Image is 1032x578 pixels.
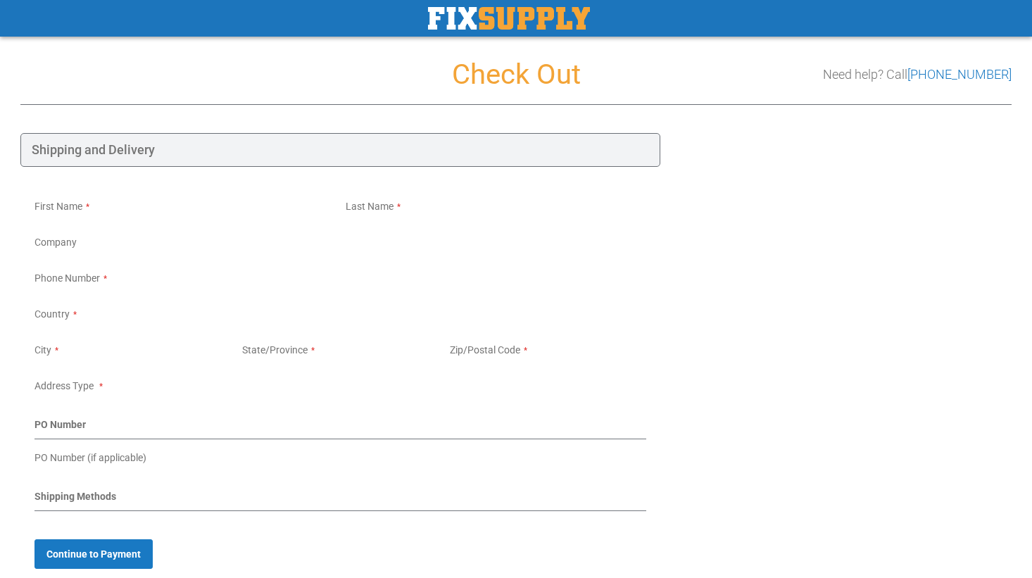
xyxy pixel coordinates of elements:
[34,539,153,569] button: Continue to Payment
[428,7,590,30] img: Fix Industrial Supply
[34,417,646,439] div: PO Number
[20,59,1012,90] h1: Check Out
[20,133,660,167] div: Shipping and Delivery
[34,452,146,463] span: PO Number (if applicable)
[34,308,70,320] span: Country
[34,272,100,284] span: Phone Number
[428,7,590,30] a: store logo
[34,237,77,248] span: Company
[46,548,141,560] span: Continue to Payment
[346,201,394,212] span: Last Name
[450,344,520,356] span: Zip/Postal Code
[823,68,1012,82] h3: Need help? Call
[34,489,646,511] div: Shipping Methods
[242,344,308,356] span: State/Province
[34,380,94,391] span: Address Type
[34,344,51,356] span: City
[907,67,1012,82] a: [PHONE_NUMBER]
[34,201,82,212] span: First Name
